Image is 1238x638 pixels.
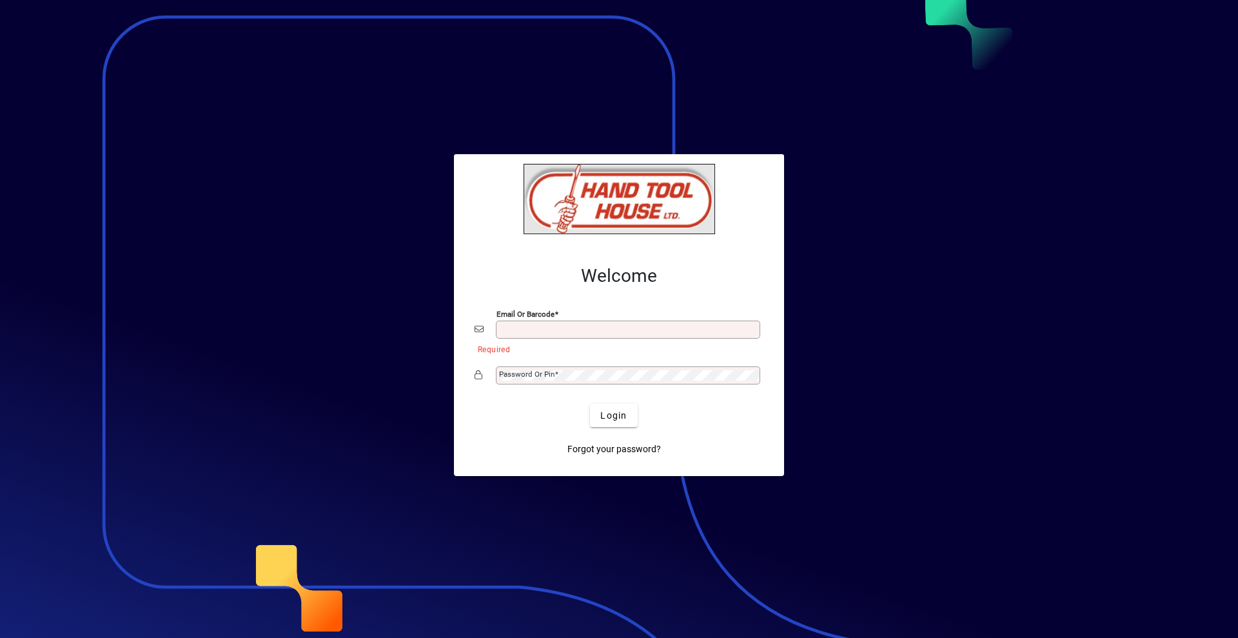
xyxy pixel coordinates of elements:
mat-label: Password or Pin [499,370,555,379]
span: Login [600,409,627,423]
span: Forgot your password? [567,443,661,456]
mat-label: Email or Barcode [496,310,555,319]
h2: Welcome [475,265,763,287]
button: Login [590,404,637,427]
mat-error: Required [478,342,753,355]
a: Forgot your password? [562,437,666,461]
